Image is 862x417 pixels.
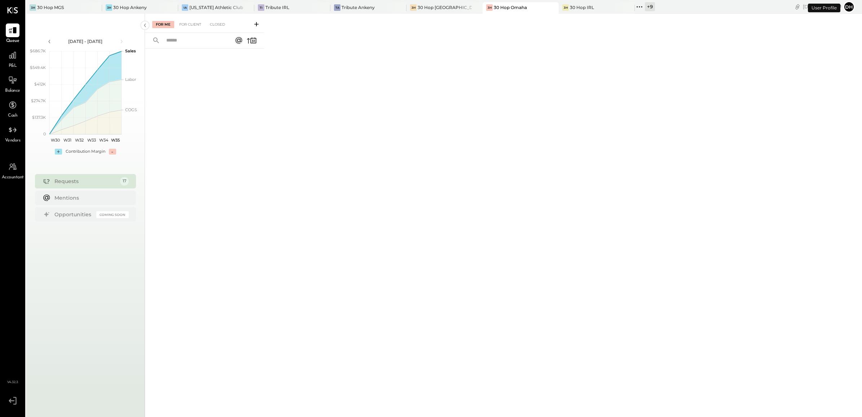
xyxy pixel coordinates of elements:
text: W31 [63,138,71,143]
div: 3H [410,4,417,11]
div: 17 [120,177,129,186]
div: For Client [176,21,205,28]
button: Dh [843,1,855,13]
span: Queue [6,38,19,44]
span: Vendors [5,138,21,144]
div: 30 Hop MGS [37,4,64,10]
div: - [109,149,116,155]
text: Labor [125,77,136,82]
a: Vendors [0,123,25,144]
text: W30 [51,138,60,143]
a: Balance [0,73,25,94]
div: Tribute IRL [265,4,289,10]
text: COGS [125,107,137,112]
text: $686.7K [30,48,46,53]
div: Contribution Margin [66,149,105,155]
div: [US_STATE] Athletic Club [189,4,243,10]
text: W35 [111,138,120,143]
div: For Me [152,21,174,28]
div: TI [258,4,264,11]
div: Opportunities [54,211,93,218]
div: IA [182,4,188,11]
text: $274.7K [31,98,46,103]
a: P&L [0,48,25,69]
div: 30 Hop [GEOGRAPHIC_DATA] [418,4,472,10]
text: W34 [99,138,108,143]
span: Accountant [2,174,24,181]
div: 3H [486,4,493,11]
div: 3H [562,4,569,11]
div: 30 Hop Ankeny [113,4,147,10]
span: Cash [8,113,17,119]
span: Balance [5,88,20,94]
div: User Profile [808,4,840,12]
text: $549.4K [30,65,46,70]
div: 3H [30,4,36,11]
div: Tribute Ankeny [342,4,375,10]
div: 30 Hop IRL [570,4,594,10]
text: $412K [34,82,46,87]
text: W32 [75,138,84,143]
div: [DATE] - [DATE] [55,38,116,44]
div: + [55,149,62,155]
div: [DATE] [803,3,841,10]
a: Queue [0,23,25,44]
div: 30 Hop Omaha [494,4,527,10]
text: W33 [87,138,96,143]
div: Requests [54,178,116,185]
div: copy link [794,3,801,10]
div: Mentions [54,194,125,201]
span: P&L [9,63,17,69]
text: 0 [43,131,46,136]
div: 3H [106,4,112,11]
text: Sales [125,48,136,53]
a: Accountant [0,160,25,181]
a: Cash [0,98,25,119]
text: $137.3K [32,115,46,120]
div: Closed [206,21,229,28]
div: + 9 [645,2,655,11]
div: Coming Soon [96,211,129,218]
div: TA [334,4,340,11]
